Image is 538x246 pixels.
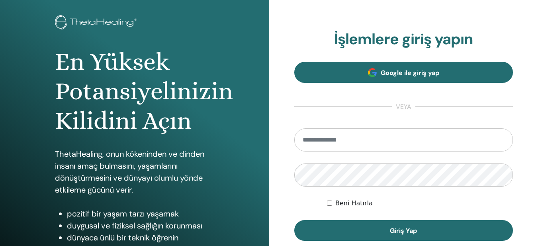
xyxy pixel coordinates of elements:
div: Beni süresiz olarak veya manuel olarak çıkış yapana kadar kimlik doğrulamalı tut [327,199,513,208]
font: Giriş Yap [390,226,417,235]
font: dünyaca ünlü bir teknik öğrenin [67,232,178,243]
a: Google ile giriş yap [294,62,513,83]
font: Beni Hatırla [335,199,373,207]
button: Giriş Yap [294,220,513,241]
font: ThetaHealing, onun kökeninden ve dinden insanı amaç bulmasını, yaşamlarını dönüştürmesini ve düny... [55,149,204,195]
font: İşlemlere giriş yapın [334,29,473,49]
font: veya [396,102,411,111]
font: duygusal ve fiziksel sağlığın korunması [67,220,202,231]
font: Google ile giriş yap [381,69,439,77]
font: pozitif bir yaşam tarzı yaşamak [67,209,179,219]
font: En Yüksek Potansiyelinizin Kilidini Açın [55,47,233,135]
